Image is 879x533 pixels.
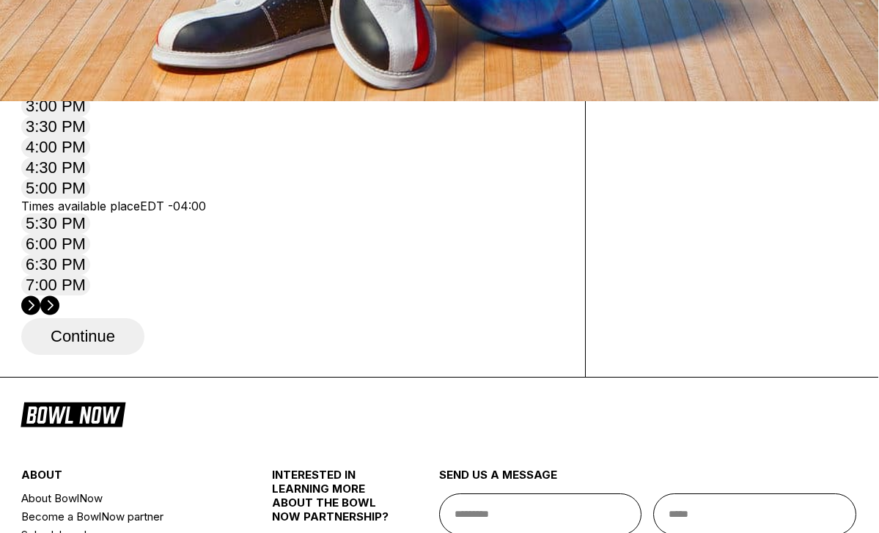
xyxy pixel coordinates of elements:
[21,318,144,355] button: Continue
[21,468,230,489] div: about
[21,178,90,199] button: 5:00 PM
[21,254,90,275] button: 6:30 PM
[21,234,90,254] button: 6:00 PM
[21,489,230,507] a: About BowlNow
[21,275,90,295] button: 7:00 PM
[21,158,90,178] button: 4:30 PM
[21,137,90,158] button: 4:00 PM
[21,199,140,213] span: Times available place
[439,468,857,493] div: send us a message
[140,199,206,213] span: EDT -04:00
[21,96,90,117] button: 3:00 PM
[21,507,230,526] a: Become a BowlNow partner
[21,117,90,137] button: 3:30 PM
[21,213,90,234] button: 5:30 PM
